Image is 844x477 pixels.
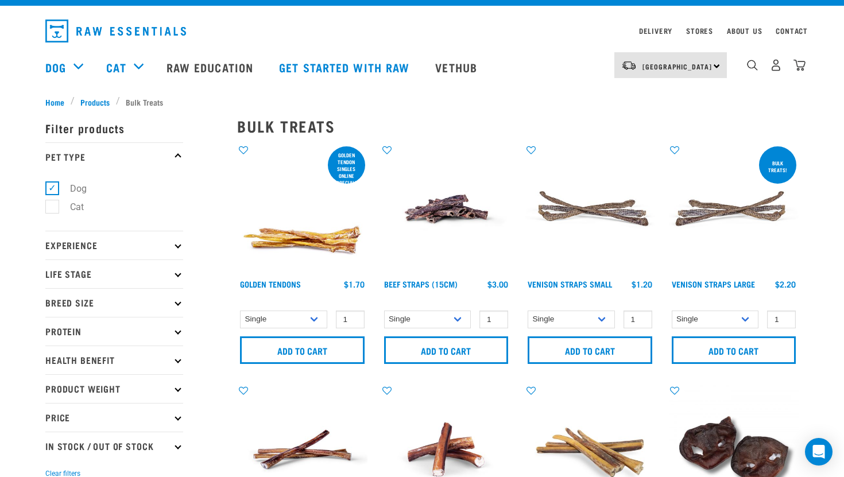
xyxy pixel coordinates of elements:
[52,181,91,196] label: Dog
[45,403,183,432] p: Price
[106,59,126,76] a: Cat
[639,29,672,33] a: Delivery
[525,144,655,274] img: Venison Straps
[328,146,365,191] div: Golden Tendon singles online special!
[805,438,833,466] div: Open Intercom Messenger
[45,96,71,108] a: Home
[747,60,758,71] img: home-icon-1@2x.png
[727,29,762,33] a: About Us
[487,280,508,289] div: $3.00
[759,154,796,179] div: BULK TREATS!
[686,29,713,33] a: Stores
[155,44,268,90] a: Raw Education
[52,200,88,214] label: Cat
[237,117,799,135] h2: Bulk Treats
[528,282,612,286] a: Venison Straps Small
[775,280,796,289] div: $2.20
[344,280,365,289] div: $1.70
[642,64,712,68] span: [GEOGRAPHIC_DATA]
[336,311,365,328] input: 1
[268,44,424,90] a: Get started with Raw
[45,59,66,76] a: Dog
[45,20,186,42] img: Raw Essentials Logo
[672,282,755,286] a: Venison Straps Large
[770,59,782,71] img: user.png
[45,346,183,374] p: Health Benefit
[621,60,637,71] img: van-moving.png
[240,282,301,286] a: Golden Tendons
[45,96,64,108] span: Home
[669,144,799,274] img: Stack of 3 Venison Straps Treats for Pets
[624,311,652,328] input: 1
[479,311,508,328] input: 1
[384,282,458,286] a: Beef Straps (15cm)
[45,288,183,317] p: Breed Size
[237,144,367,274] img: 1293 Golden Tendons 01
[75,96,116,108] a: Products
[45,374,183,403] p: Product Weight
[632,280,652,289] div: $1.20
[45,317,183,346] p: Protein
[793,59,806,71] img: home-icon@2x.png
[45,231,183,259] p: Experience
[381,144,512,274] img: Raw Essentials Beef Straps 15cm 6 Pack
[36,15,808,47] nav: dropdown navigation
[45,432,183,460] p: In Stock / Out Of Stock
[45,142,183,171] p: Pet Type
[240,336,365,364] input: Add to cart
[528,336,652,364] input: Add to cart
[776,29,808,33] a: Contact
[80,96,110,108] span: Products
[672,336,796,364] input: Add to cart
[384,336,509,364] input: Add to cart
[424,44,491,90] a: Vethub
[767,311,796,328] input: 1
[45,114,183,142] p: Filter products
[45,96,799,108] nav: breadcrumbs
[45,259,183,288] p: Life Stage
